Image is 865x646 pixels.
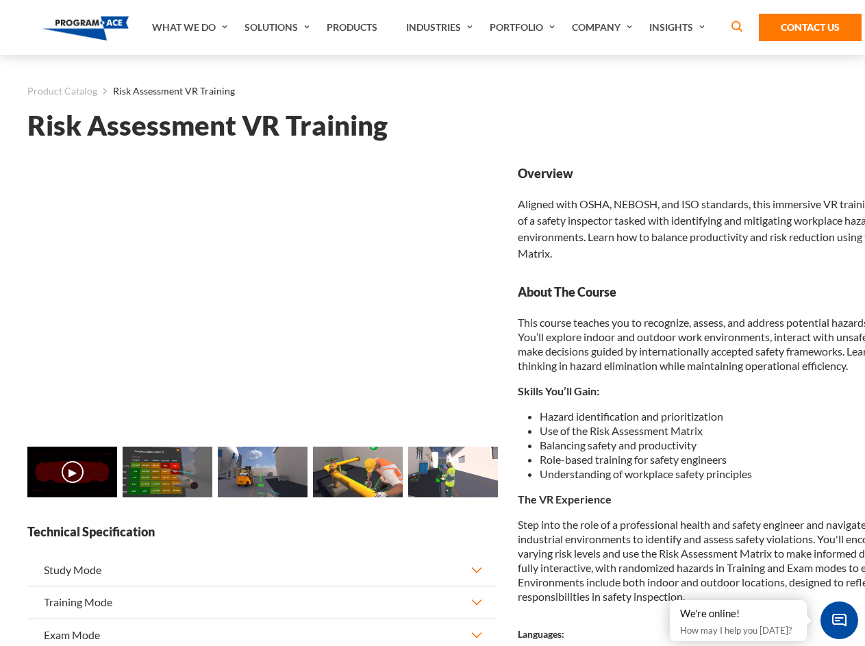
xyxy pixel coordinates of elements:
[27,82,97,100] a: Product Catalog
[27,523,496,541] strong: Technical Specification
[27,586,496,618] button: Training Mode
[759,14,862,41] a: Contact Us
[680,607,797,621] div: We're online!
[27,165,496,429] iframe: Risk Assessment VR Training - Video 0
[820,601,858,639] span: Chat Widget
[218,447,308,497] img: Risk Assessment VR Training - Preview 2
[680,622,797,638] p: How may I help you [DATE]?
[27,554,496,586] button: Study Mode
[408,447,498,497] img: Risk Assessment VR Training - Preview 4
[97,82,235,100] li: Risk Assessment VR Training
[27,447,117,497] img: Risk Assessment VR Training - Video 0
[518,628,564,640] strong: Languages:
[62,461,84,483] button: ▶
[123,447,212,497] img: Risk Assessment VR Training - Preview 1
[42,16,129,40] img: Program-Ace
[313,447,403,497] img: Risk Assessment VR Training - Preview 3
